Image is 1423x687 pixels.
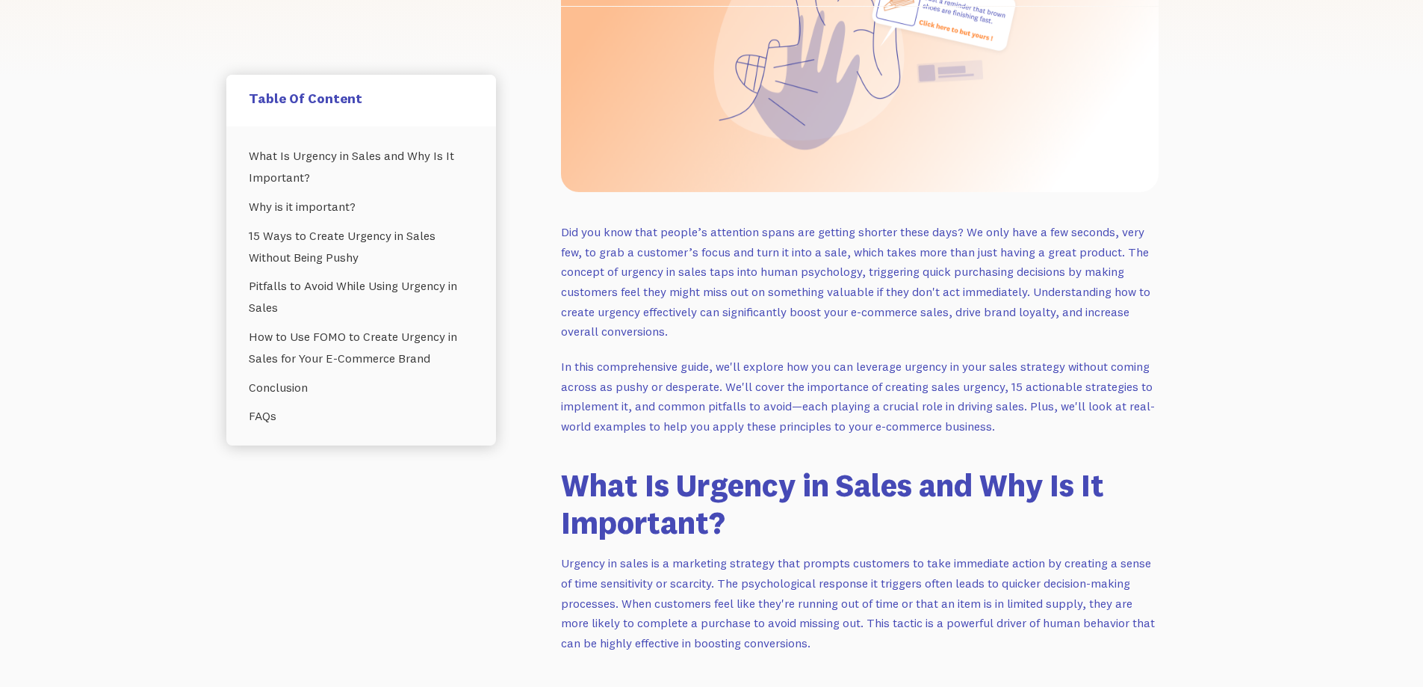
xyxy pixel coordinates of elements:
a: Conclusion [249,373,474,402]
a: 15 Ways to Create Urgency in Sales Without Being Pushy [249,221,474,272]
p: In this comprehensive guide, we'll explore how you can leverage urgency in your sales strategy wi... [561,357,1159,437]
h2: What Is Urgency in Sales and Why Is It Important? [561,466,1159,542]
a: How to Use FOMO to Create Urgency in Sales for Your E-Commerce Brand [249,322,474,373]
p: Did you know that people’s attention spans are getting shorter these days? We only have a few sec... [561,222,1159,342]
a: Pitfalls to Avoid While Using Urgency in Sales [249,271,474,322]
a: FAQs [249,401,474,431]
a: Why is it important? [249,192,474,221]
p: Urgency in sales is a marketing strategy that prompts customers to take immediate action by creat... [561,553,1159,653]
a: What Is Urgency in Sales and Why Is It Important? [249,141,474,192]
h5: Table Of Content [249,90,474,107]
